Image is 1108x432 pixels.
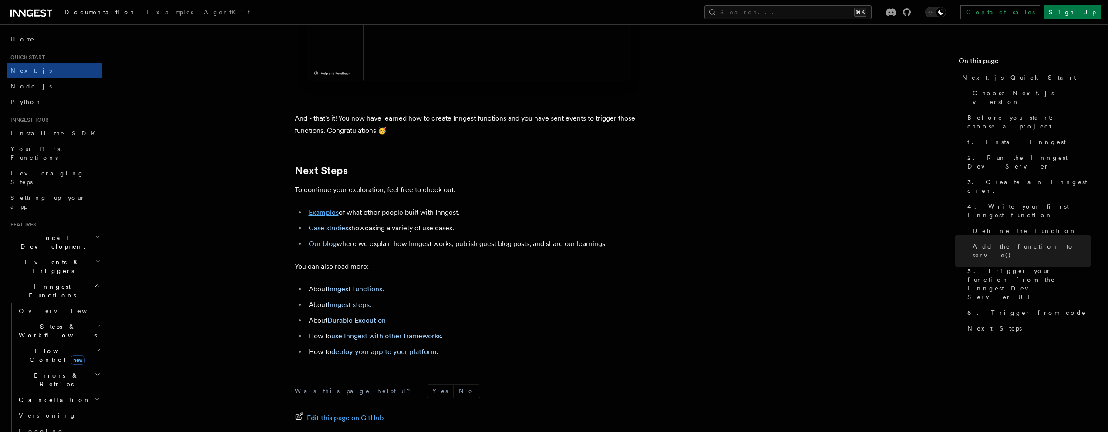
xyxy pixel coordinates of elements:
a: Add the function to serve() [969,239,1091,263]
a: Setting up your app [7,190,102,214]
button: Local Development [7,230,102,254]
span: Events & Triggers [7,258,95,275]
a: Inngest steps [327,300,370,309]
a: Case studies [309,224,348,232]
a: Durable Execution [327,316,386,324]
span: Node.js [10,83,52,90]
li: of what other people built with Inngest. [306,206,643,219]
a: deploy your app to your platform [331,348,437,356]
a: Edit this page on GitHub [295,412,384,424]
span: Examples [147,9,193,16]
a: Node.js [7,78,102,94]
span: new [71,355,85,365]
a: Next Steps [295,165,348,177]
a: 4. Write your first Inngest function [964,199,1091,223]
a: Our blog [309,240,337,248]
span: Inngest Functions [7,282,94,300]
a: Next Steps [964,321,1091,336]
button: Errors & Retries [15,368,102,392]
span: Documentation [64,9,136,16]
a: Next.js Quick Start [959,70,1091,85]
span: 2. Run the Inngest Dev Server [967,153,1091,171]
a: 6. Trigger from code [964,305,1091,321]
a: Next.js [7,63,102,78]
span: Python [10,98,42,105]
button: Events & Triggers [7,254,102,279]
li: How to . [306,346,643,358]
span: Inngest tour [7,117,49,124]
button: Cancellation [15,392,102,408]
li: About [306,314,643,327]
a: 3. Create an Inngest client [964,174,1091,199]
a: Home [7,31,102,47]
button: Toggle dark mode [925,7,946,17]
span: 1. Install Inngest [967,138,1066,146]
span: Local Development [7,233,95,251]
span: 4. Write your first Inngest function [967,202,1091,219]
p: And - that's it! You now have learned how to create Inngest functions and you have sent events to... [295,112,643,137]
li: About . [306,283,643,295]
a: Contact sales [960,5,1040,19]
a: Overview [15,303,102,319]
p: To continue your exploration, feel free to check out: [295,184,643,196]
a: Choose Next.js version [969,85,1091,110]
span: Quick start [7,54,45,61]
span: Home [10,35,35,44]
span: Overview [19,307,108,314]
span: 5. Trigger your function from the Inngest Dev Server UI [967,267,1091,301]
li: About . [306,299,643,311]
span: Add the function to serve() [973,242,1091,260]
span: Choose Next.js version [973,89,1091,106]
span: Versioning [19,412,76,419]
a: AgentKit [199,3,255,24]
a: Versioning [15,408,102,423]
span: Steps & Workflows [15,322,97,340]
li: showcasing a variety of use cases. [306,222,643,234]
p: Was this page helpful? [295,387,416,395]
span: Flow Control [15,347,96,364]
span: Next Steps [967,324,1022,333]
kbd: ⌘K [854,8,866,17]
a: Before you start: choose a project [964,110,1091,134]
span: Before you start: choose a project [967,113,1091,131]
span: Next.js Quick Start [962,73,1076,82]
a: 5. Trigger your function from the Inngest Dev Server UI [964,263,1091,305]
button: Inngest Functions [7,279,102,303]
span: Setting up your app [10,194,85,210]
a: Examples [141,3,199,24]
span: 3. Create an Inngest client [967,178,1091,195]
span: Errors & Retries [15,371,94,388]
button: Flow Controlnew [15,343,102,368]
h4: On this page [959,56,1091,70]
button: No [454,385,480,398]
span: 6. Trigger from code [967,308,1086,317]
p: You can also read more: [295,260,643,273]
a: Define the function [969,223,1091,239]
span: Next.js [10,67,52,74]
a: Leveraging Steps [7,165,102,190]
a: Sign Up [1044,5,1101,19]
button: Yes [427,385,453,398]
li: where we explain how Inngest works, publish guest blog posts, and share our learnings. [306,238,643,250]
a: Documentation [59,3,141,24]
li: How to . [306,330,643,342]
span: Install the SDK [10,130,101,137]
span: Edit this page on GitHub [307,412,384,424]
a: 2. Run the Inngest Dev Server [964,150,1091,174]
span: Define the function [973,226,1077,235]
a: 1. Install Inngest [964,134,1091,150]
span: Leveraging Steps [10,170,84,186]
a: Install the SDK [7,125,102,141]
span: Features [7,221,36,228]
span: Your first Functions [10,145,62,161]
a: Your first Functions [7,141,102,165]
button: Search...⌘K [704,5,872,19]
button: Steps & Workflows [15,319,102,343]
span: Cancellation [15,395,91,404]
a: Examples [309,208,339,216]
a: Inngest functions [327,285,382,293]
a: use Inngest with other frameworks [331,332,441,340]
span: AgentKit [204,9,250,16]
a: Python [7,94,102,110]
